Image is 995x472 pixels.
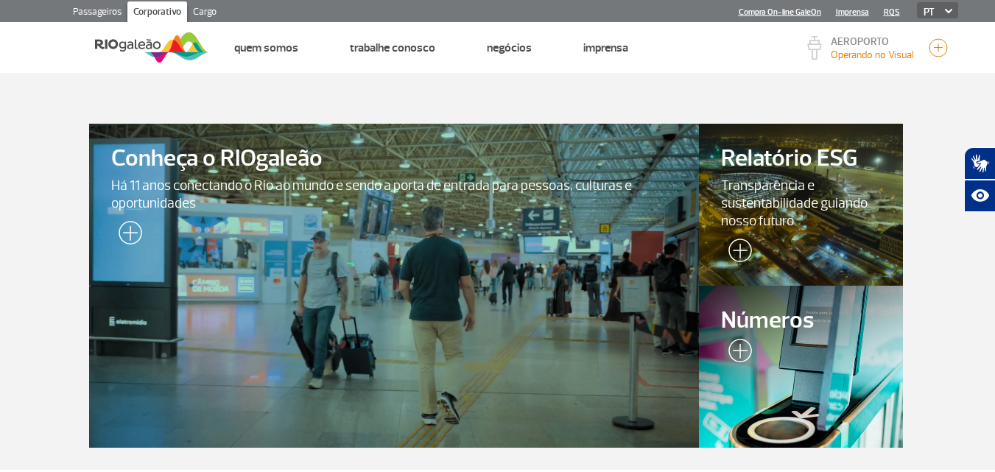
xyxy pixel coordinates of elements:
[721,146,880,172] span: Relatório ESG
[964,147,995,180] button: Abrir tradutor de língua de sinais.
[89,124,700,448] a: Conheça o RIOgaleãoHá 11 anos conectando o Rio ao mundo e sendo a porta de entrada para pessoas, ...
[836,7,869,17] a: Imprensa
[831,37,914,47] p: AEROPORTO
[111,146,678,172] span: Conheça o RIOgaleão
[111,221,142,250] img: leia-mais
[884,7,900,17] a: RQS
[111,177,678,212] span: Há 11 anos conectando o Rio ao mundo e sendo a porta de entrada para pessoas, culturas e oportuni...
[583,40,628,55] a: Imprensa
[699,286,902,448] a: Números
[721,177,880,230] span: Transparência e sustentabilidade guiando nosso futuro
[964,180,995,212] button: Abrir recursos assistivos.
[350,40,435,55] a: Trabalhe Conosco
[721,239,752,268] img: leia-mais
[831,47,914,63] p: Visibilidade de 10000m
[67,1,127,25] a: Passageiros
[487,40,532,55] a: Negócios
[721,339,752,368] img: leia-mais
[234,40,298,55] a: Quem Somos
[964,147,995,212] div: Plugin de acessibilidade da Hand Talk.
[127,1,187,25] a: Corporativo
[721,308,880,334] span: Números
[699,124,902,286] a: Relatório ESGTransparência e sustentabilidade guiando nosso futuro
[739,7,821,17] a: Compra On-line GaleOn
[187,1,222,25] a: Cargo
